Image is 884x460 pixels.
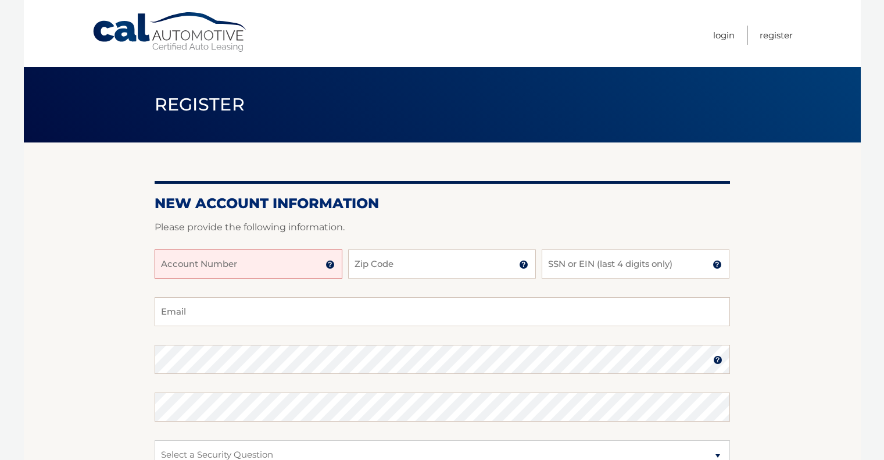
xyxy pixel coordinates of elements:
[92,12,249,53] a: Cal Automotive
[155,94,245,115] span: Register
[348,249,536,279] input: Zip Code
[713,26,735,45] a: Login
[713,355,722,365] img: tooltip.svg
[155,249,342,279] input: Account Number
[325,260,335,269] img: tooltip.svg
[155,297,730,326] input: Email
[155,219,730,236] p: Please provide the following information.
[155,195,730,212] h2: New Account Information
[519,260,528,269] img: tooltip.svg
[713,260,722,269] img: tooltip.svg
[760,26,793,45] a: Register
[542,249,729,279] input: SSN or EIN (last 4 digits only)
